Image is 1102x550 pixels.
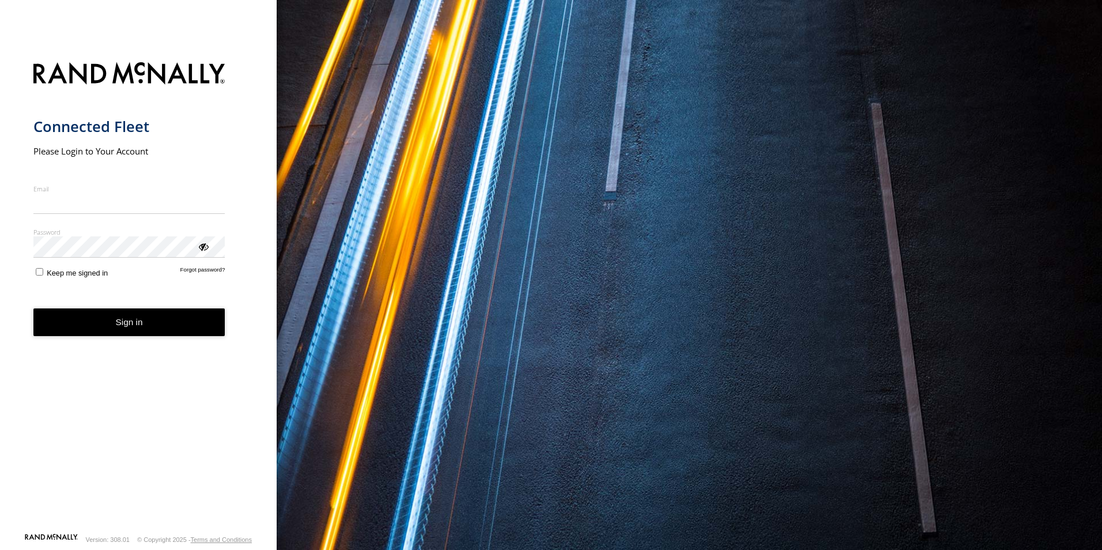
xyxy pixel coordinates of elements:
[33,308,225,337] button: Sign in
[33,184,225,193] label: Email
[33,117,225,136] h1: Connected Fleet
[25,534,78,545] a: Visit our Website
[180,266,225,277] a: Forgot password?
[33,60,225,89] img: Rand McNally
[36,268,43,276] input: Keep me signed in
[137,536,252,543] div: © Copyright 2025 -
[33,228,225,236] label: Password
[86,536,130,543] div: Version: 308.01
[47,269,108,277] span: Keep me signed in
[33,55,244,533] form: main
[197,240,209,252] div: ViewPassword
[191,536,252,543] a: Terms and Conditions
[33,145,225,157] h2: Please Login to Your Account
